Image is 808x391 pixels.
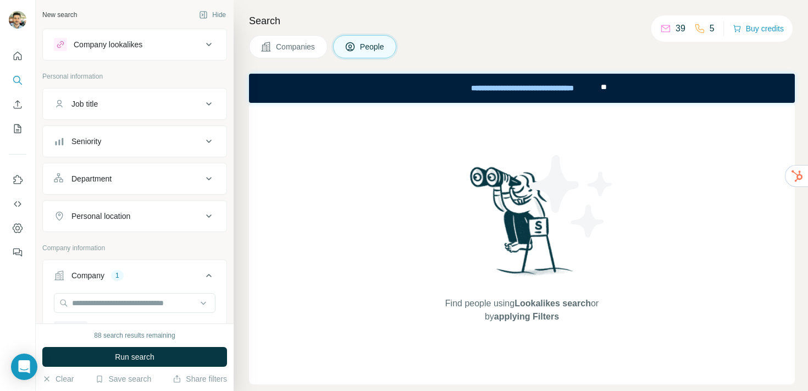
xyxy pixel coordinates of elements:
[9,119,26,139] button: My lists
[249,74,795,103] iframe: Banner
[95,373,151,384] button: Save search
[249,13,795,29] h4: Search
[43,262,226,293] button: Company1
[42,10,77,20] div: New search
[9,95,26,114] button: Enrich CSV
[42,243,227,253] p: Company information
[11,354,37,380] div: Open Intercom Messenger
[57,323,73,333] span: Matis
[43,203,226,229] button: Personal location
[42,71,227,81] p: Personal information
[71,173,112,184] div: Department
[9,11,26,29] img: Avatar
[43,31,226,58] button: Company lookalikes
[115,351,154,362] span: Run search
[43,166,226,192] button: Department
[71,98,98,109] div: Job title
[360,41,385,52] span: People
[9,70,26,90] button: Search
[465,164,579,287] img: Surfe Illustration - Woman searching with binoculars
[494,312,559,321] span: applying Filters
[94,331,175,340] div: 88 search results remaining
[42,347,227,367] button: Run search
[9,218,26,238] button: Dashboard
[733,21,784,36] button: Buy credits
[173,373,227,384] button: Share filters
[71,136,101,147] div: Seniority
[43,128,226,155] button: Seniority
[9,194,26,214] button: Use Surfe API
[9,46,26,66] button: Quick start
[514,299,591,308] span: Lookalikes search
[74,39,142,50] div: Company lookalikes
[676,22,685,35] p: 39
[191,7,234,23] button: Hide
[710,22,715,35] p: 5
[71,211,130,222] div: Personal location
[43,91,226,117] button: Job title
[42,373,74,384] button: Clear
[434,297,610,323] span: Find people using or by
[9,243,26,262] button: Feedback
[522,147,621,246] img: Surfe Illustration - Stars
[111,271,124,280] div: 1
[9,170,26,190] button: Use Surfe on LinkedIn
[71,270,104,281] div: Company
[276,41,316,52] span: Companies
